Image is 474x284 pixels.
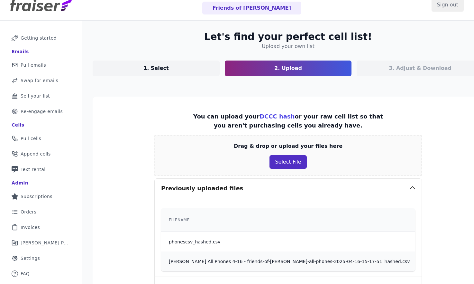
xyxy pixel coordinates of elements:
[21,166,46,173] span: Text rental
[5,189,77,204] a: Subscriptions
[21,93,50,99] span: Sell your list
[213,4,291,12] p: Friends of [PERSON_NAME]
[161,232,417,252] td: phonescsv_hashed.csv
[5,31,77,45] a: Getting started
[21,77,58,84] span: Swap for emails
[5,73,77,88] a: Swap for emails
[5,220,77,234] a: Invoices
[93,61,220,76] a: 1. Select
[21,62,46,68] span: Pull emails
[21,224,40,231] span: Invoices
[21,240,69,246] span: [PERSON_NAME] Performance
[12,180,28,186] div: Admin
[5,205,77,219] a: Orders
[21,193,52,200] span: Subscriptions
[389,64,451,72] p: 3. Adjust & Download
[161,184,243,193] h3: Previously uploaded files
[262,43,314,50] h4: Upload your own list
[21,255,40,261] span: Settings
[5,147,77,161] a: Append cells
[204,31,372,43] h2: Let's find your perfect cell list!
[21,135,41,142] span: Pull cells
[5,162,77,176] a: Text rental
[21,270,30,277] span: FAQ
[5,131,77,146] a: Pull cells
[155,179,422,198] button: Previously uploaded files
[5,251,77,265] a: Settings
[21,209,36,215] span: Orders
[12,48,29,55] div: Emails
[274,64,302,72] p: 2. Upload
[188,112,388,130] p: You can upload your or your raw cell list so that you aren't purchasing cells you already have.
[5,236,77,250] a: [PERSON_NAME] Performance
[5,58,77,72] a: Pull emails
[5,104,77,118] a: Re-engage emails
[161,251,417,271] td: [PERSON_NAME] All Phones 4-16 - friends-of-[PERSON_NAME]-all-phones-2025-04-16-15-17-51_hashed.csv
[269,155,306,169] button: Select File
[21,108,63,115] span: Re-engage emails
[143,64,169,72] p: 1. Select
[5,267,77,281] a: FAQ
[234,142,342,150] p: Drag & drop or upload your files here
[225,61,352,76] a: 2. Upload
[5,89,77,103] a: Sell your list
[260,113,295,120] a: DCCC hash
[161,208,417,232] th: Filename
[21,151,51,157] span: Append cells
[21,35,57,41] span: Getting started
[12,122,24,128] div: Cells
